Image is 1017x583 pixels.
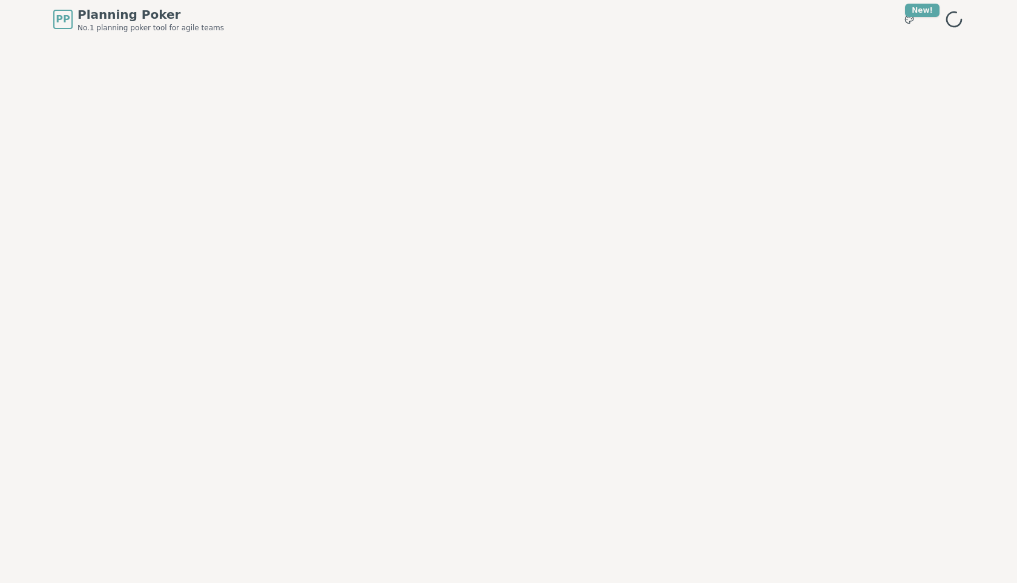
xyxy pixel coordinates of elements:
span: Planning Poker [77,6,224,23]
span: No.1 planning poker tool for agile teams [77,23,224,33]
button: New! [898,8,920,30]
a: PPPlanning PokerNo.1 planning poker tool for agile teams [53,6,224,33]
span: PP [56,12,70,27]
div: New! [905,4,940,17]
